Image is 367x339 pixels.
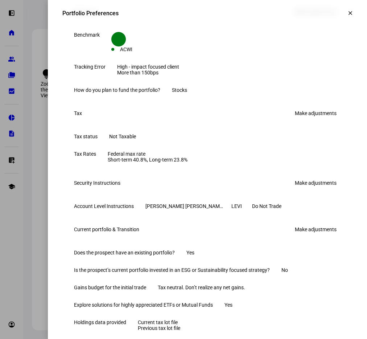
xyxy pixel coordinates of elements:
[109,134,136,139] div: Not Taxable
[74,134,98,139] div: Tax status
[74,285,146,290] div: Gains budget for the initial trade
[74,302,213,308] div: Explore solutions for highly appreciated ETFs or Mutual Funds
[74,110,82,116] div: Tax
[281,267,288,273] div: No
[108,157,187,163] div: Short-term 40.8%, Long-term 23.8%
[172,87,187,93] div: Stocks
[290,177,341,189] a: Make adjustments
[158,285,245,290] div: Tax neutral. Don’t realize any net gains.
[224,302,232,308] div: Yes
[74,226,139,232] div: Current portfolio & Transition
[145,203,224,209] div: [PERSON_NAME] [PERSON_NAME] & CO
[117,64,179,70] div: High - impact focused client
[74,250,175,256] div: Does the prospect have an existing portfolio?
[120,46,132,52] div: ACWI
[138,325,180,331] a: ZFC Ethic Template.xlsx
[74,267,270,273] div: Is the prospect’s current portfolio invested in an ESG or Sustainability focused strategy?
[108,151,187,163] div: Federal max rate
[138,325,180,331] span: Previous tax lot file
[290,107,341,119] a: Make adjustments
[74,319,126,325] div: Holdings data provided
[186,250,194,256] div: Yes
[62,10,119,17] div: Portfolio Preferences
[347,10,354,16] mat-icon: clear
[138,319,178,325] a: Walden Revocable Equity Tax Lots_01.13.2025.csv
[117,70,179,75] div: More than 150bps
[74,64,106,70] div: Tracking Error
[74,87,160,93] div: How do you plan to fund the portfolio?
[74,180,120,186] div: Security Instructions
[138,319,178,325] span: Current tax lot file
[290,224,341,235] a: Make adjustments
[231,203,252,209] div: LEVI
[252,203,295,209] div: Do Not Trade
[74,32,100,38] div: Benchmark
[74,151,96,157] div: Tax Rates
[74,203,134,209] div: Account Level Instructions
